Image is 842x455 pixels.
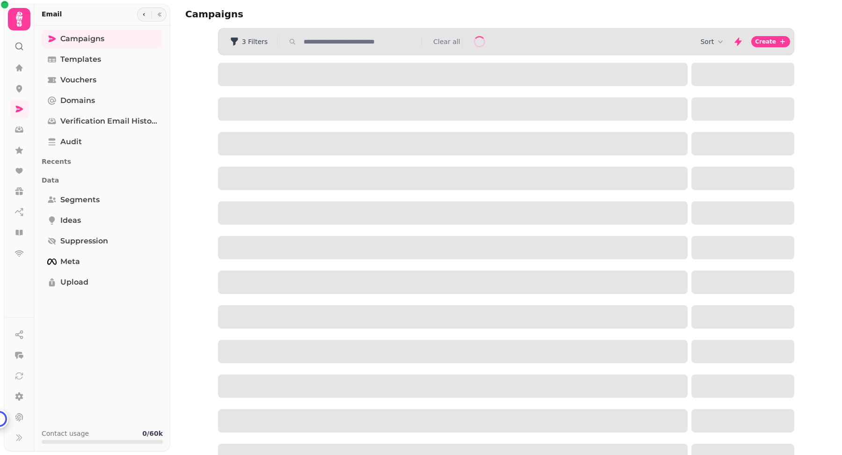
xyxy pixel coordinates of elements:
[42,211,163,230] a: Ideas
[42,50,163,69] a: Templates
[751,36,790,47] button: Create
[42,429,89,438] p: Contact usage
[42,71,163,89] a: Vouchers
[42,252,163,271] a: Meta
[42,29,163,48] a: Campaigns
[60,74,96,86] span: Vouchers
[242,38,268,45] span: 3 Filters
[60,116,157,127] span: Verification email history
[60,33,104,44] span: Campaigns
[42,132,163,151] a: Audit
[34,26,170,421] nav: Tabs
[60,136,82,147] span: Audit
[142,430,163,437] b: 0 / 60k
[42,232,163,250] a: Suppression
[433,37,460,46] button: Clear all
[60,277,88,288] span: Upload
[42,191,163,209] a: Segments
[60,215,81,226] span: Ideas
[42,112,163,131] a: Verification email history
[42,153,163,170] p: Recents
[60,194,100,205] span: Segments
[755,39,776,44] span: Create
[42,273,163,292] a: Upload
[60,95,95,106] span: Domains
[60,54,101,65] span: Templates
[700,37,725,46] button: Sort
[185,7,365,21] h2: Campaigns
[60,235,108,247] span: Suppression
[42,91,163,110] a: Domains
[42,9,62,19] h2: Email
[42,172,163,189] p: Data
[222,34,275,49] button: 3 Filters
[60,256,80,267] span: Meta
